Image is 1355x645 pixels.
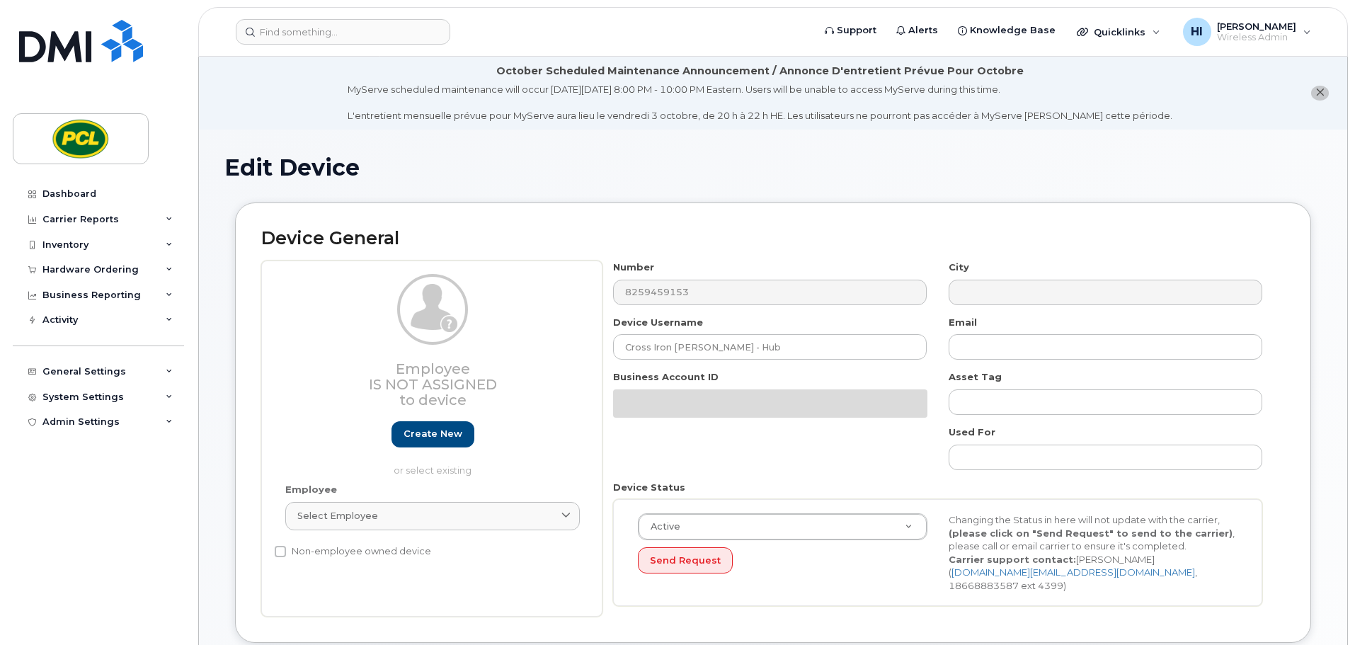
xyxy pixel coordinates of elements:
button: Send Request [638,547,733,573]
label: Email [949,316,977,329]
a: [DOMAIN_NAME][EMAIL_ADDRESS][DOMAIN_NAME] [951,566,1195,578]
a: Active [639,514,927,540]
strong: (please click on "Send Request" to send to the carrier) [949,527,1233,539]
button: close notification [1311,86,1329,101]
div: MyServe scheduled maintenance will occur [DATE][DATE] 8:00 PM - 10:00 PM Eastern. Users will be u... [348,83,1172,122]
label: Asset Tag [949,370,1002,384]
span: Select employee [297,509,378,523]
a: Select employee [285,502,580,530]
label: City [949,261,969,274]
label: Non-employee owned device [275,543,431,560]
h2: Device General [261,229,1285,249]
input: Non-employee owned device [275,546,286,557]
label: Device Username [613,316,703,329]
p: or select existing [285,464,580,477]
h3: Employee [285,361,580,408]
a: Create new [391,421,474,447]
span: Is not assigned [369,376,497,393]
label: Device Status [613,481,685,494]
div: October Scheduled Maintenance Announcement / Annonce D'entretient Prévue Pour Octobre [496,64,1024,79]
h1: Edit Device [224,155,1322,180]
span: Active [642,520,680,533]
div: Changing the Status in here will not update with the carrier, , please call or email carrier to e... [938,513,1249,592]
label: Employee [285,483,337,496]
span: to device [399,392,467,409]
label: Business Account ID [613,370,719,384]
label: Used For [949,426,995,439]
label: Number [613,261,654,274]
strong: Carrier support contact: [949,554,1076,565]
